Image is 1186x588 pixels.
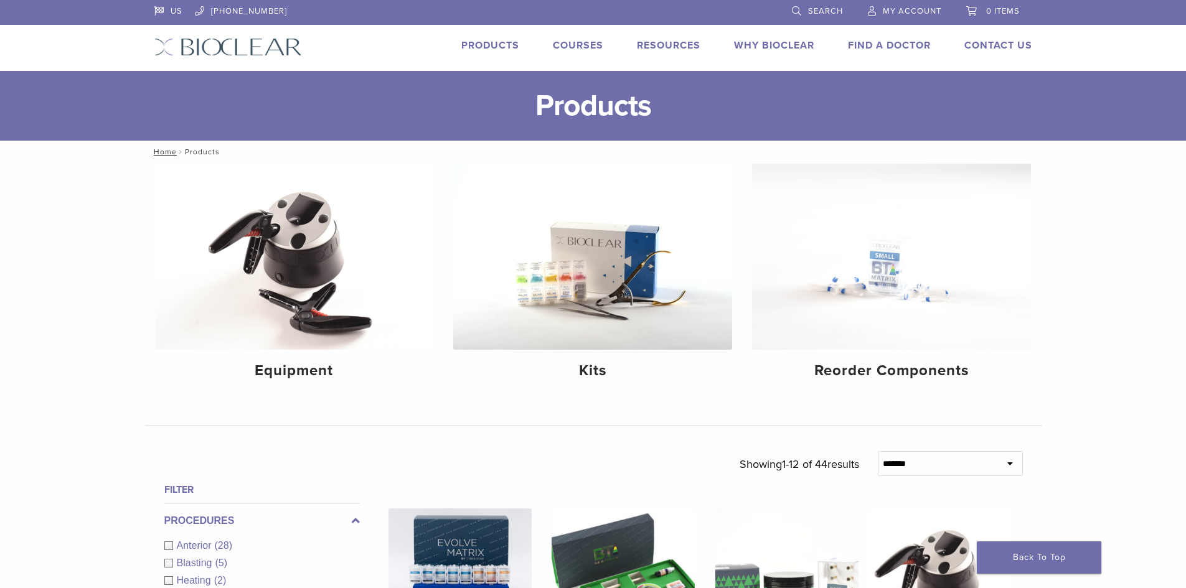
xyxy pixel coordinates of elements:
a: Why Bioclear [734,39,814,52]
span: 0 items [986,6,1020,16]
span: / [177,149,185,155]
img: Kits [453,164,732,350]
a: Home [150,147,177,156]
a: Products [461,39,519,52]
img: Equipment [155,164,434,350]
label: Procedures [164,513,360,528]
span: Search [808,6,843,16]
span: My Account [883,6,941,16]
h4: Reorder Components [762,360,1021,382]
a: Back To Top [977,541,1101,574]
a: Contact Us [964,39,1032,52]
span: (28) [215,540,232,551]
span: Heating [177,575,214,586]
span: Anterior [177,540,215,551]
h4: Filter [164,482,360,497]
h4: Kits [463,360,722,382]
a: Resources [637,39,700,52]
span: 1-12 of 44 [782,457,827,471]
a: Courses [553,39,603,52]
a: Reorder Components [752,164,1031,390]
span: (5) [215,558,227,568]
nav: Products [145,141,1042,163]
p: Showing results [740,451,859,477]
img: Reorder Components [752,164,1031,350]
h4: Equipment [165,360,424,382]
span: (2) [214,575,227,586]
img: Bioclear [154,38,302,56]
span: Blasting [177,558,215,568]
a: Kits [453,164,732,390]
a: Equipment [155,164,434,390]
a: Find A Doctor [848,39,931,52]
